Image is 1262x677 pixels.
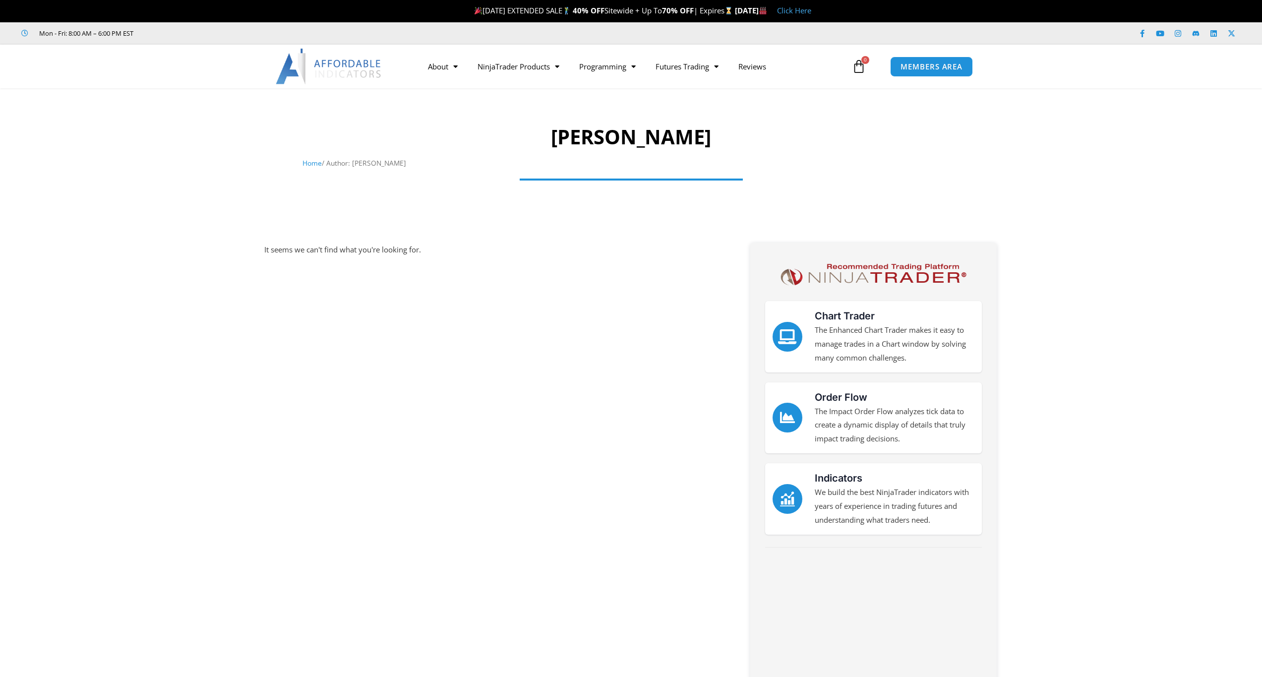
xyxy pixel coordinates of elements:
a: Home [302,158,322,168]
p: We build the best NinjaTrader indicators with years of experience in trading futures and understa... [815,486,974,527]
a: MEMBERS AREA [890,57,973,77]
nav: Breadcrumb [302,157,960,170]
a: Futures Trading [646,55,728,78]
a: Reviews [728,55,776,78]
p: The Impact Order Flow analyzes tick data to create a dynamic display of details that truly impact... [815,405,974,446]
a: About [418,55,468,78]
img: 🎉 [475,7,482,14]
a: Programming [569,55,646,78]
span: Mon - Fri: 8:00 AM – 6:00 PM EST [37,27,133,39]
span: MEMBERS AREA [901,63,962,70]
img: 🏌️‍♂️ [563,7,570,14]
nav: Menu [418,55,849,78]
strong: [DATE] [735,5,767,15]
span: [PERSON_NAME] [551,123,711,150]
img: 🏭 [759,7,767,14]
a: Order Flow [815,391,867,403]
img: ⌛ [725,7,732,14]
strong: 40% OFF [573,5,604,15]
a: Indicators [773,484,802,514]
a: Click Here [777,5,811,15]
span: [DATE] EXTENDED SALE Sitewide + Up To | Expires [472,5,735,15]
a: 0 [837,52,881,81]
img: NinjaTrader Logo [776,260,971,289]
p: The Enhanced Chart Trader makes it easy to manage trades in a Chart window by solving many common... [815,323,974,365]
a: Chart Trader [815,310,875,322]
a: Indicators [815,472,862,484]
a: Chart Trader [773,322,802,352]
span: 0 [861,56,869,64]
a: Order Flow [773,403,802,432]
div: It seems we can't find what you're looking for. [264,243,730,257]
strong: 70% OFF [662,5,694,15]
a: NinjaTrader Products [468,55,569,78]
img: LogoAI | Affordable Indicators – NinjaTrader [276,49,382,84]
iframe: Customer reviews powered by Trustpilot [147,28,296,38]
